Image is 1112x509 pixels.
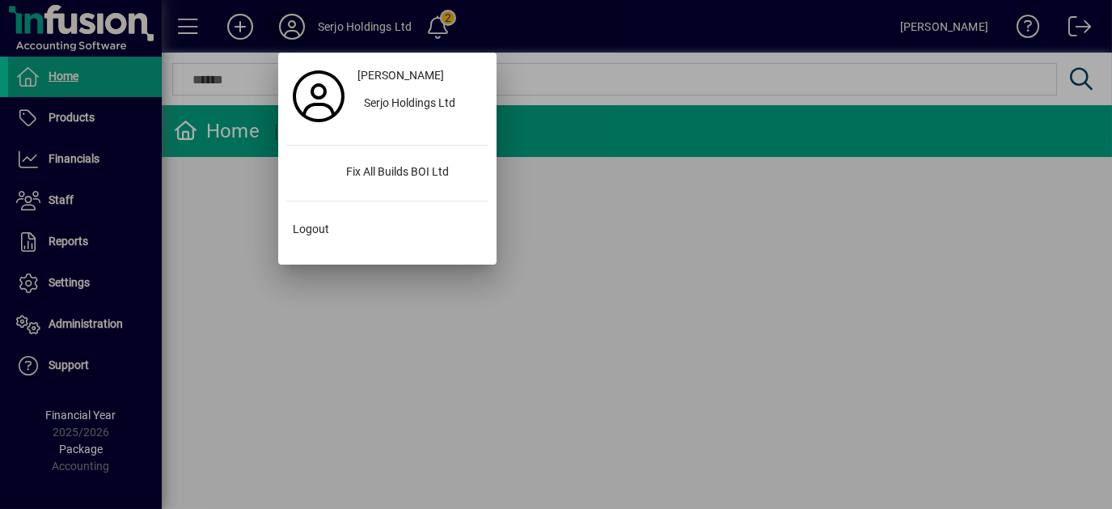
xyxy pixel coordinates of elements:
span: [PERSON_NAME] [357,67,444,84]
button: Fix All Builds BOI Ltd [286,159,488,188]
a: [PERSON_NAME] [351,61,488,90]
span: Logout [293,221,329,238]
button: Serjo Holdings Ltd [351,90,488,119]
a: Profile [286,82,351,111]
div: Fix All Builds BOI Ltd [333,159,488,188]
button: Logout [286,214,488,244]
